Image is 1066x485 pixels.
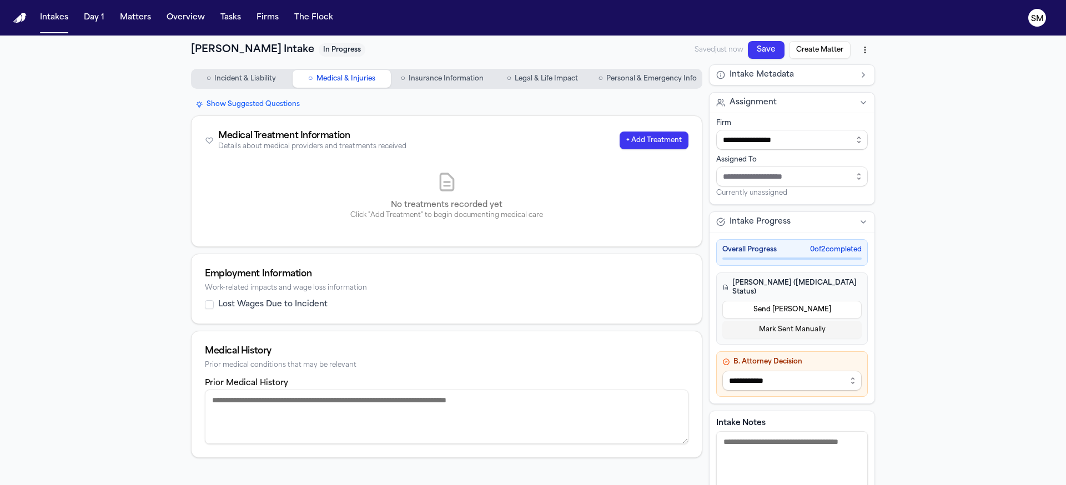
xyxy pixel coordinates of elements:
span: 0 of 2 completed [810,245,862,254]
div: Medical Treatment Information [218,129,406,143]
label: Prior Medical History [205,379,288,387]
h4: B. Attorney Decision [722,357,862,366]
button: Go to Incident & Liability [192,70,290,88]
button: The Flock [290,8,338,28]
span: Personal & Emergency Info [606,74,697,83]
div: Prior medical conditions that may be relevant [205,361,688,370]
button: Assignment [710,93,874,113]
span: Saved just now [695,46,743,54]
img: Finch Logo [13,13,27,23]
a: Home [13,13,27,23]
span: Assignment [730,97,777,108]
p: Click "Add Treatment" to begin documenting medical care [205,211,688,220]
label: Intake Notes [716,418,868,429]
div: Employment Information [205,267,688,281]
label: Lost Wages Due to Incident [218,299,328,310]
button: Go to Medical & Injuries [293,70,391,88]
button: Create Matter [789,41,851,59]
span: Intake Progress [730,216,791,228]
div: Work-related impacts and wage loss information [205,284,688,292]
span: Medical & Injuries [316,74,375,83]
h4: [PERSON_NAME] ([MEDICAL_DATA] Status) [722,279,862,296]
span: Incident & Liability [214,74,276,83]
span: Overall Progress [722,245,777,254]
div: Assigned To [716,155,868,164]
span: Intake Metadata [730,69,794,80]
h1: [PERSON_NAME] Intake [191,42,314,58]
button: Overview [162,8,209,28]
span: ○ [308,73,313,84]
button: + Add Treatment [620,132,688,149]
button: Day 1 [79,8,109,28]
textarea: Prior medical history [205,390,688,444]
button: Tasks [216,8,245,28]
span: ○ [599,73,603,84]
button: More actions [855,40,875,60]
button: Show Suggested Questions [191,98,304,111]
button: Matters [115,8,155,28]
input: Select firm [716,130,868,150]
span: ○ [400,73,405,84]
div: Firm [716,119,868,128]
span: In Progress [319,43,365,57]
button: Intake Progress [710,212,874,232]
p: No treatments recorded yet [205,200,688,211]
span: ○ [207,73,211,84]
div: Details about medical providers and treatments received [218,143,406,151]
button: Intake Metadata [710,65,874,85]
span: Currently unassigned [716,189,787,198]
button: Intakes [36,8,73,28]
span: ○ [507,73,511,84]
button: Go to Legal & Life Impact [494,70,592,88]
button: Firms [252,8,283,28]
div: Medical History [205,345,688,358]
button: Send [PERSON_NAME] [722,301,862,319]
button: Mark Sent Manually [722,321,862,339]
input: Assign to staff member [716,166,868,186]
button: Go to Insurance Information [393,70,491,88]
button: Go to Personal & Emergency Info [594,70,701,88]
span: Legal & Life Impact [515,74,578,83]
button: Save [748,41,785,59]
span: Insurance Information [409,74,484,83]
